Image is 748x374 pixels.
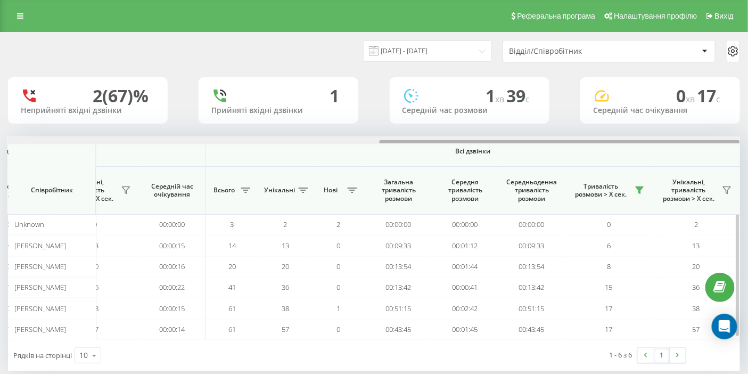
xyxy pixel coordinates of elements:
span: Середня тривалість розмови [440,178,490,203]
span: 13 [282,241,289,250]
td: 00:00:41 [432,277,498,298]
span: 15 [605,282,613,292]
span: [PERSON_NAME] [14,324,65,334]
span: 0 [337,262,341,271]
span: 17 [697,84,721,107]
span: 0 [337,324,341,334]
td: 00:01:44 [432,256,498,277]
div: Відділ/Співробітник [509,47,636,56]
span: Співробітник [17,186,86,194]
span: [PERSON_NAME] [14,282,65,292]
span: 0 [337,241,341,250]
span: 0 [677,84,697,107]
span: хв [496,93,507,105]
span: c [526,93,530,105]
span: 57 [282,324,289,334]
div: 2 (67)% [93,86,149,106]
span: 1 [337,304,341,313]
span: 8 [607,262,611,271]
span: Налаштування профілю [614,12,697,20]
td: 00:13:54 [365,256,432,277]
span: 20 [693,262,700,271]
span: 39 [507,84,530,107]
td: 00:00:00 [365,214,432,235]
td: 00:00:14 [139,319,206,340]
span: 17 [605,324,613,334]
span: 0 [607,219,611,229]
span: 2 [284,219,287,229]
a: 1 [654,348,670,363]
span: Вихід [715,12,734,20]
span: 13 [693,241,700,250]
span: Унікальні, тривалість розмови > Х сек. [658,178,719,203]
span: 6 [607,241,611,250]
span: Середній час очікування [147,182,197,199]
div: 1 [330,86,339,106]
td: 00:13:42 [365,277,432,298]
td: 00:00:15 [139,235,206,256]
span: 57 [693,324,700,334]
span: Загальна тривалість розмови [373,178,424,203]
span: 20 [282,262,289,271]
span: 36 [693,282,700,292]
span: c [717,93,721,105]
td: 00:01:12 [432,235,498,256]
span: хв [686,93,697,105]
td: 00:43:45 [498,319,565,340]
span: 61 [228,324,236,334]
td: 00:51:15 [498,298,565,319]
td: 00:00:22 [139,277,206,298]
td: 00:51:15 [365,298,432,319]
span: Рядків на сторінці [13,351,72,360]
div: Середній час розмови [402,106,537,115]
div: Прийняті вхідні дзвінки [211,106,346,115]
span: 2 [337,219,341,229]
div: Середній час очікування [593,106,727,115]
span: Unknown [14,219,44,229]
span: 61 [228,304,236,313]
td: 00:00:15 [139,298,206,319]
span: 17 [605,304,613,313]
span: Всі дзвінки [237,147,709,156]
span: 20 [228,262,236,271]
span: 0 [337,282,341,292]
td: 00:01:45 [432,319,498,340]
span: 38 [282,304,289,313]
td: 00:13:42 [498,277,565,298]
span: 38 [693,304,700,313]
span: Реферальна програма [517,12,596,20]
div: Неприйняті вхідні дзвінки [21,106,155,115]
div: 1 - 6 з 6 [610,349,632,360]
span: Нові [317,186,344,194]
div: 10 [79,350,88,361]
td: 00:00:16 [139,256,206,277]
span: 14 [228,241,236,250]
td: 00:00:00 [498,214,565,235]
span: Тривалість розмови > Х сек. [570,182,631,199]
td: 00:09:33 [498,235,565,256]
td: 00:00:00 [139,214,206,235]
td: 00:13:54 [498,256,565,277]
td: 00:09:33 [365,235,432,256]
td: 00:02:42 [432,298,498,319]
span: 1 [486,84,507,107]
span: 36 [282,282,289,292]
td: 00:43:45 [365,319,432,340]
span: 3 [231,219,234,229]
span: Унікальні [264,186,295,194]
span: [PERSON_NAME] [14,304,65,313]
span: Всього [211,186,237,194]
td: 00:00:00 [432,214,498,235]
span: 2 [695,219,698,229]
span: Середньоденна тривалість розмови [506,178,557,203]
span: [PERSON_NAME] [14,262,65,271]
div: Open Intercom Messenger [712,314,737,339]
span: [PERSON_NAME] [14,241,65,250]
span: 41 [228,282,236,292]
